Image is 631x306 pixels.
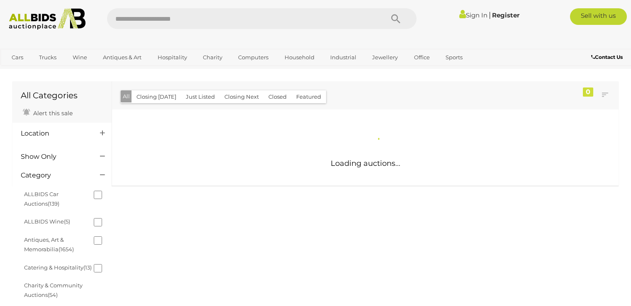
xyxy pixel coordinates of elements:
[6,64,76,78] a: [GEOGRAPHIC_DATA]
[67,51,93,64] a: Wine
[21,130,88,137] h4: Location
[21,91,103,100] h1: All Categories
[440,51,468,64] a: Sports
[325,51,362,64] a: Industrial
[583,87,593,97] div: 0
[24,236,74,253] a: Antiques, Art & Memorabilia(1654)
[489,10,491,19] span: |
[58,246,74,253] span: (1654)
[219,90,264,103] button: Closing Next
[459,11,487,19] a: Sign In
[591,54,623,60] b: Contact Us
[367,51,403,64] a: Jewellery
[263,90,292,103] button: Closed
[409,51,435,64] a: Office
[5,8,90,30] img: Allbids.com.au
[24,191,59,207] a: ALLBIDS Car Auctions(139)
[21,106,75,119] a: Alert this sale
[291,90,326,103] button: Featured
[152,51,192,64] a: Hospitality
[375,8,417,29] button: Search
[64,218,70,225] span: (5)
[121,90,132,102] button: All
[331,159,400,168] span: Loading auctions...
[492,11,519,19] a: Register
[6,51,29,64] a: Cars
[24,218,70,225] a: ALLBIDS Wine(5)
[24,264,92,271] a: Catering & Hospitality(13)
[24,282,83,298] a: Charity & Community Auctions(54)
[233,51,274,64] a: Computers
[132,90,181,103] button: Closing [DATE]
[21,153,88,160] h4: Show Only
[279,51,320,64] a: Household
[48,200,59,207] span: (139)
[48,291,58,298] span: (54)
[83,264,92,271] span: (13)
[97,51,147,64] a: Antiques & Art
[570,8,627,25] a: Sell with us
[31,109,73,117] span: Alert this sale
[591,53,625,62] a: Contact Us
[21,172,88,179] h4: Category
[34,51,62,64] a: Trucks
[197,51,228,64] a: Charity
[181,90,220,103] button: Just Listed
